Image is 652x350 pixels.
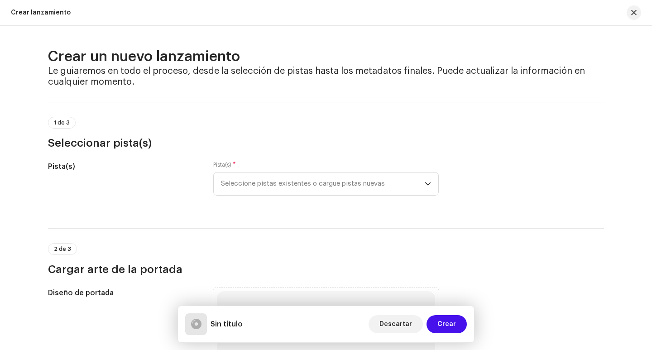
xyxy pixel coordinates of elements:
[48,136,604,150] h3: Seleccionar pista(s)
[221,173,425,195] span: Seleccione pistas existentes o cargue pistas nuevas
[211,319,243,330] h5: Sin título
[369,315,423,333] button: Descartar
[48,66,604,87] h4: Le guiaremos en todo el proceso, desde la selección de pistas hasta los metadatos finales. Puede ...
[48,288,199,298] h5: Diseño de portada
[48,48,604,66] h2: Crear un nuevo lanzamiento
[425,173,431,195] div: dropdown trigger
[427,315,467,333] button: Crear
[48,161,199,172] h5: Pista(s)
[213,161,236,168] label: Pista(s)
[437,315,456,333] span: Crear
[48,262,604,277] h3: Cargar arte de la portada
[379,315,412,333] span: Descartar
